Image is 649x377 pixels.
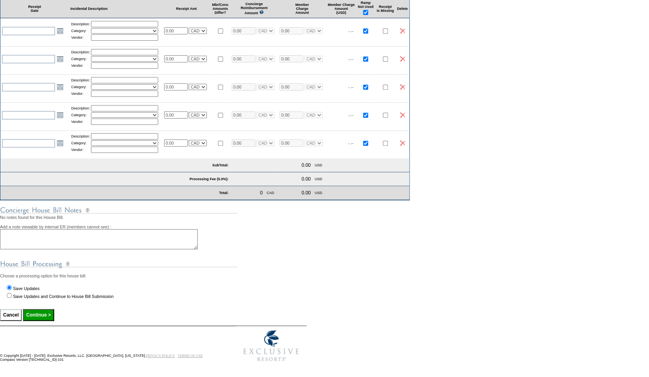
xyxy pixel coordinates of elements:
[313,175,324,183] td: USD
[71,49,90,55] td: Description:
[300,188,312,197] td: 0.00
[400,56,405,62] img: icon_delete2.gif
[0,172,230,186] td: Processing Fee (5.0%):
[71,84,90,90] td: Category:
[71,112,90,118] td: Category:
[56,26,64,35] a: Open the calendar popup.
[71,34,90,41] td: Vendor:
[300,175,312,183] td: 0.00
[300,161,312,170] td: 0.00
[348,57,354,61] span: -.--
[71,147,90,153] td: Vendor:
[313,161,324,170] td: USD
[265,188,276,197] td: CAD
[71,133,90,139] td: Description:
[13,286,40,291] label: Save Updates
[71,90,90,97] td: Vendor:
[13,294,114,299] label: Save Updates and Continue to House Bill Submission
[71,119,90,125] td: Vendor:
[71,56,90,62] td: Category:
[400,84,405,90] img: icon_delete2.gif
[146,354,175,358] a: PRIVACY POLICY
[71,105,90,111] td: Description:
[56,111,64,119] a: Open the calendar popup.
[400,28,405,34] img: icon_delete2.gif
[56,139,64,147] a: Open the calendar popup.
[400,112,405,118] img: icon_delete2.gif
[71,21,90,27] td: Description:
[258,188,264,197] td: 0
[313,188,324,197] td: USD
[348,28,354,33] span: -.--
[69,186,230,200] td: Total:
[23,309,54,321] input: Continue >
[348,113,354,117] span: -.--
[56,83,64,91] a: Open the calendar popup.
[0,158,230,172] td: SubTotal:
[348,141,354,145] span: -.--
[348,85,354,89] span: -.--
[71,28,90,34] td: Category:
[56,55,64,63] a: Open the calendar popup.
[259,10,264,14] img: questionMark_lightBlue.gif
[178,354,203,358] a: TERMS OF USE
[71,140,90,146] td: Category:
[400,140,405,146] img: icon_delete2.gif
[71,77,90,83] td: Description:
[71,62,90,69] td: Vendor:
[236,326,307,366] img: Exclusive Resorts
